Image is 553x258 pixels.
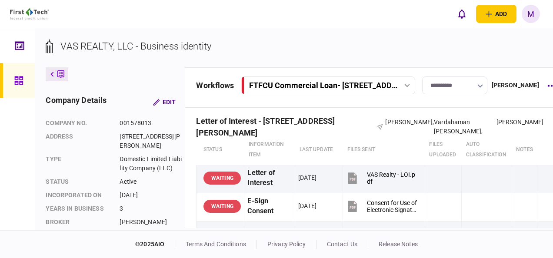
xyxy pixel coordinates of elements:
span: [PERSON_NAME] [385,119,433,126]
div: Domestic Limited Liability Company (LLC) [120,155,183,173]
div: WAITING [203,172,241,185]
img: client company logo [10,8,49,20]
button: Edit [146,94,183,110]
div: [STREET_ADDRESS][PERSON_NAME] [120,132,183,150]
div: MBL [247,225,292,244]
div: [DATE] [298,202,316,210]
th: files sent [343,135,425,165]
a: privacy policy [267,241,306,248]
div: Broker [46,218,111,227]
button: Consent for Use of Electronic Signature and Electronic Disclosures Agreement Editable.pdf [346,196,417,216]
div: years in business [46,204,111,213]
span: , [433,119,434,126]
a: contact us [327,241,357,248]
div: workflows [196,79,234,91]
div: status [46,177,111,186]
div: company no. [46,119,111,128]
div: 3 [120,204,183,213]
div: Active [120,177,183,186]
div: [DATE] [120,191,183,200]
button: open notifications list [453,5,471,23]
div: [DATE] [298,173,316,182]
th: status [197,135,244,165]
div: [PERSON_NAME] [120,218,183,227]
div: address [46,132,111,150]
button: M [522,5,540,23]
div: VAS Realty - LOI.pdf [367,171,417,185]
a: release notes [379,241,418,248]
a: terms and conditions [186,241,246,248]
div: incorporated on [46,191,111,200]
button: FTFCU Commercial Loan- [STREET_ADDRESS][PERSON_NAME] [241,76,415,94]
th: notes [512,135,537,165]
div: [PERSON_NAME] [492,81,540,90]
div: Consent for Use of Electronic Signature and Electronic Disclosures Agreement Editable.pdf [367,199,417,213]
div: WAITING [203,200,241,213]
div: © 2025 AIO [135,240,175,249]
div: Letter of Interest - [STREET_ADDRESS][PERSON_NAME] [196,122,377,132]
th: last update [295,135,343,165]
div: 001578013 [120,119,183,128]
span: Vardahaman [PERSON_NAME] [434,119,481,135]
button: VAS Realty - LOI.pdf [346,168,417,188]
div: Type [46,155,111,173]
div: FTFCU Commercial Loan - [STREET_ADDRESS][PERSON_NAME] [249,81,397,90]
div: VAS REALTY, LLC - Business identity [60,39,211,53]
th: auto classification [462,135,512,165]
div: E-Sign Consent [247,196,292,216]
span: [PERSON_NAME] [496,119,544,126]
span: , [481,128,483,135]
div: company details [46,94,107,110]
div: WAITING [203,228,241,241]
th: Information item [244,135,295,165]
div: Letter of Interest [247,168,292,188]
th: Files uploaded [425,135,461,165]
button: open adding identity options [476,5,516,23]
